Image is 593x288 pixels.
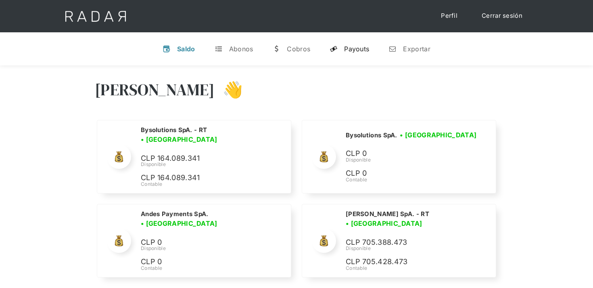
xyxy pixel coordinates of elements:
[272,45,280,53] div: w
[346,245,486,252] div: Disponible
[163,45,171,53] div: v
[346,256,467,268] p: CLP 705.428.473
[141,237,262,248] p: CLP 0
[141,126,207,134] h2: Bysolutions SpA. - RT
[215,45,223,53] div: t
[344,45,369,53] div: Payouts
[141,219,217,228] h3: • [GEOGRAPHIC_DATA]
[177,45,195,53] div: Saldo
[141,210,209,218] h2: Andes Payments SpA.
[95,80,215,100] h3: [PERSON_NAME]
[141,161,281,168] div: Disponible
[346,265,486,272] div: Contable
[346,237,467,248] p: CLP 705.388.473
[215,80,243,100] h3: 👋
[330,45,338,53] div: y
[229,45,253,53] div: Abonos
[141,245,281,252] div: Disponible
[346,219,422,228] h3: • [GEOGRAPHIC_DATA]
[287,45,310,53] div: Cobros
[346,148,467,160] p: CLP 0
[433,8,466,24] a: Perfil
[141,181,281,188] div: Contable
[346,168,467,179] p: CLP 0
[400,130,476,140] h3: • [GEOGRAPHIC_DATA]
[403,45,430,53] div: Exportar
[388,45,397,53] div: n
[141,265,281,272] div: Contable
[474,8,530,24] a: Cerrar sesión
[141,172,262,184] p: CLP 164.089.341
[141,256,262,268] p: CLP 0
[141,135,217,144] h3: • [GEOGRAPHIC_DATA]
[346,156,479,164] div: Disponible
[346,131,397,139] h2: Bysolutions SpA.
[346,210,429,218] h2: [PERSON_NAME] SpA. - RT
[346,176,479,183] div: Contable
[141,153,262,164] p: CLP 164.089.341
